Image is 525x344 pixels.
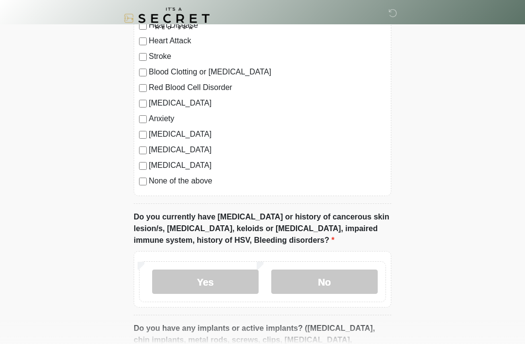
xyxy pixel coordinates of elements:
[139,53,147,61] input: Stroke
[139,131,147,139] input: [MEDICAL_DATA]
[124,7,210,29] img: It's A Secret Med Spa Logo
[149,51,386,62] label: Stroke
[139,162,147,170] input: [MEDICAL_DATA]
[149,35,386,47] label: Heart Attack
[149,113,386,125] label: Anxiety
[149,160,386,171] label: [MEDICAL_DATA]
[139,84,147,92] input: Red Blood Cell Disorder
[149,144,386,156] label: [MEDICAL_DATA]
[149,82,386,93] label: Red Blood Cell Disorder
[149,97,386,109] label: [MEDICAL_DATA]
[139,146,147,154] input: [MEDICAL_DATA]
[139,69,147,76] input: Blood Clotting or [MEDICAL_DATA]
[139,37,147,45] input: Heart Attack
[139,115,147,123] input: Anxiety
[149,66,386,78] label: Blood Clotting or [MEDICAL_DATA]
[271,270,378,294] label: No
[149,175,386,187] label: None of the above
[139,178,147,185] input: None of the above
[149,128,386,140] label: [MEDICAL_DATA]
[139,100,147,108] input: [MEDICAL_DATA]
[134,211,391,246] label: Do you currently have [MEDICAL_DATA] or history of cancerous skin lesion/s, [MEDICAL_DATA], keloi...
[152,270,259,294] label: Yes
